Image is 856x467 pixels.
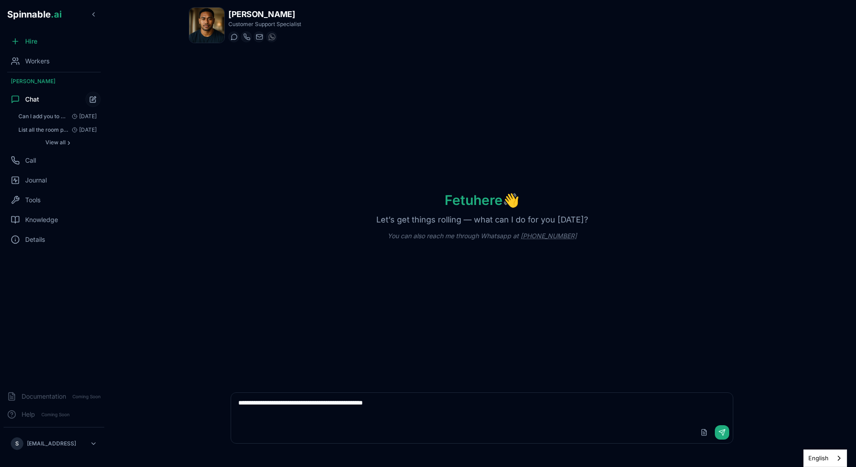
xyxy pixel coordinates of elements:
button: S[EMAIL_ADDRESS] [7,435,101,453]
h1: [PERSON_NAME] [228,8,301,21]
img: WhatsApp [268,33,276,40]
p: You can also reach me through Whatsapp at [373,231,591,240]
span: .ai [51,9,62,20]
div: Language [803,449,847,467]
span: Details [25,235,45,244]
aside: Language selected: English [803,449,847,467]
button: WhatsApp [266,31,277,42]
span: Call [25,156,36,165]
button: Start new chat [85,92,101,107]
button: Open conversation: Can I add you to Slack? [14,110,101,123]
button: Start a call with Fetu Sengebau [241,31,252,42]
span: List all the room please: I'll list all the rooms for you using our Beds24 system. Let me get tha... [18,126,68,133]
span: Spinnable [7,9,62,20]
span: Coming Soon [70,392,103,401]
span: Chat [25,95,39,104]
button: Send email to fetu.sengebau@getspinnable.ai [254,31,264,42]
span: Hire [25,37,37,46]
a: English [804,450,847,467]
p: Customer Support Specialist [228,21,301,28]
button: Start a chat with Fetu Sengebau [228,31,239,42]
div: [PERSON_NAME] [4,74,104,89]
p: Let’s get things rolling — what can I do for you [DATE]? [362,213,602,226]
img: Fetu Sengebau [189,8,224,43]
span: Tools [25,196,40,205]
span: Workers [25,57,49,66]
p: [EMAIL_ADDRESS] [27,440,76,447]
button: Open conversation: List all the room please [14,124,101,136]
span: Documentation [22,392,66,401]
span: S [15,440,19,447]
span: Can I add you to Slack?: Absolutely! I'd be happy to join your Slack workspace. To get me set up ... [18,113,68,120]
a: [PHONE_NUMBER] [521,232,577,240]
span: View all [45,139,66,146]
span: [DATE] [68,113,97,120]
span: Coming Soon [39,410,72,419]
h1: Fetu here [430,192,534,208]
span: wave [503,192,519,208]
button: Show all conversations [14,137,101,148]
span: [DATE] [68,126,97,133]
span: Knowledge [25,215,58,224]
span: Journal [25,176,47,185]
span: Help [22,410,35,419]
span: › [67,139,70,146]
